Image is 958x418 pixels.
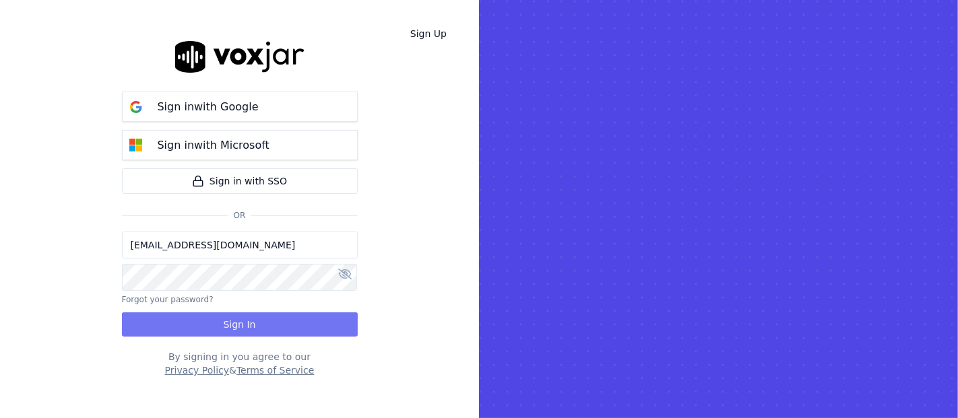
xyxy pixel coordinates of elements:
[158,99,259,115] p: Sign in with Google
[122,312,358,337] button: Sign In
[400,22,457,46] a: Sign Up
[122,232,358,258] input: Email
[158,137,269,153] p: Sign in with Microsoft
[236,363,314,377] button: Terms of Service
[165,363,229,377] button: Privacy Policy
[122,92,358,122] button: Sign inwith Google
[122,168,358,194] a: Sign in with SSO
[122,130,358,160] button: Sign inwith Microsoft
[122,350,358,377] div: By signing in you agree to our &
[175,41,305,73] img: logo
[123,132,150,159] img: microsoft Sign in button
[123,94,150,120] img: google Sign in button
[122,294,214,305] button: Forgot your password?
[228,210,251,221] span: Or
